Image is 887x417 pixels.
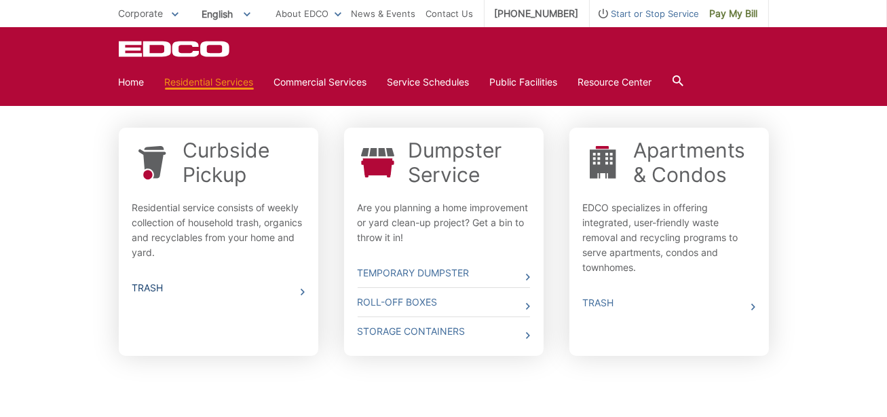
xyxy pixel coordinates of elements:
[358,200,530,245] p: Are you planning a home improvement or yard clean-up project? Get a bin to throw it in!
[578,75,652,90] a: Resource Center
[119,7,164,19] span: Corporate
[165,75,254,90] a: Residential Services
[583,289,755,317] a: Trash
[490,75,558,90] a: Public Facilities
[634,138,755,187] a: Apartments & Condos
[119,75,145,90] a: Home
[358,288,530,316] a: Roll-Off Boxes
[358,317,530,346] a: Storage Containers
[583,200,755,275] p: EDCO specializes in offering integrated, user-friendly waste removal and recycling programs to se...
[710,6,758,21] span: Pay My Bill
[274,75,367,90] a: Commercial Services
[192,3,261,25] span: English
[358,259,530,287] a: Temporary Dumpster
[352,6,416,21] a: News & Events
[183,138,305,187] a: Curbside Pickup
[409,138,530,187] a: Dumpster Service
[276,6,341,21] a: About EDCO
[119,41,231,57] a: EDCD logo. Return to the homepage.
[132,274,305,302] a: Trash
[426,6,474,21] a: Contact Us
[132,200,305,260] p: Residential service consists of weekly collection of household trash, organics and recyclables fr...
[388,75,470,90] a: Service Schedules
